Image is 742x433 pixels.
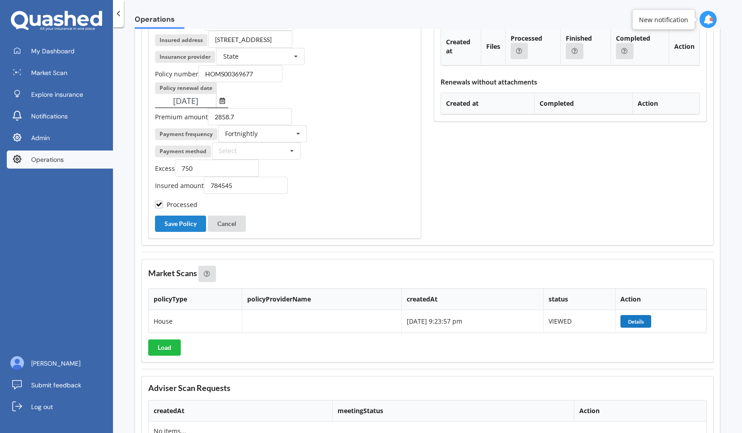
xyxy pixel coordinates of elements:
[31,112,68,121] span: Notifications
[155,82,217,94] div: Policy renewal date
[155,128,217,140] div: Payment frequency
[155,164,175,173] label: Excess
[7,354,113,372] a: [PERSON_NAME]
[441,28,481,66] th: Created at
[7,398,113,416] a: Log out
[401,289,543,310] th: createdAt
[332,400,574,422] th: meetingStatus
[481,28,505,66] th: Files
[639,15,688,24] div: New notification
[155,113,208,121] label: Premium amount
[242,289,401,310] th: policyProviderName
[543,289,615,310] th: status
[149,310,242,333] td: House
[155,181,204,190] label: Insured amount
[155,146,211,157] div: Payment method
[31,402,53,411] span: Log out
[208,216,246,232] button: Cancel
[615,289,706,310] th: Action
[7,85,113,104] a: Explore insurance
[7,151,113,169] a: Operations
[543,310,615,333] td: VIEWED
[441,93,534,114] th: Created at
[225,131,258,137] div: Fortnightly
[155,51,215,63] div: Insurance provider
[632,93,700,114] th: Action
[669,28,700,66] th: Action
[155,201,197,208] label: Processed
[31,133,50,142] span: Admin
[574,400,706,422] th: Action
[505,28,561,66] th: Processed
[31,359,80,368] span: [PERSON_NAME]
[31,90,83,99] span: Explore insurance
[148,266,707,282] h3: Market Scans
[560,28,611,66] th: Finished
[611,28,669,66] th: Completed
[216,94,228,108] button: Select date
[155,70,198,78] label: Policy number
[149,289,242,310] th: policyType
[7,64,113,82] a: Market Scan
[7,129,113,147] a: Admin
[148,339,181,356] button: Load
[155,216,206,232] button: Save Policy
[148,383,707,393] h3: Adviser Scan Requests
[223,53,239,60] div: State
[441,78,700,86] h4: Renewals without attachments
[219,148,237,154] div: Select
[31,47,75,56] span: My Dashboard
[208,31,292,48] input: Enter a location
[534,93,632,114] th: Completed
[620,315,651,328] button: Details
[401,310,543,333] td: [DATE] 9:23:57 pm
[10,356,24,370] img: ALV-UjU6YHOUIM1AGx_4vxbOkaOq-1eqc8a3URkVIJkc_iWYmQ98kTe7fc9QMVOBV43MoXmOPfWPN7JjnmUwLuIGKVePaQgPQ...
[31,68,67,77] span: Market Scan
[155,34,207,46] div: Insured address
[149,400,332,422] th: createdAt
[7,376,113,394] a: Submit feedback
[135,15,184,27] span: Operations
[620,317,653,325] a: Details
[7,107,113,125] a: Notifications
[31,155,64,164] span: Operations
[7,42,113,60] a: My Dashboard
[31,381,81,390] span: Submit feedback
